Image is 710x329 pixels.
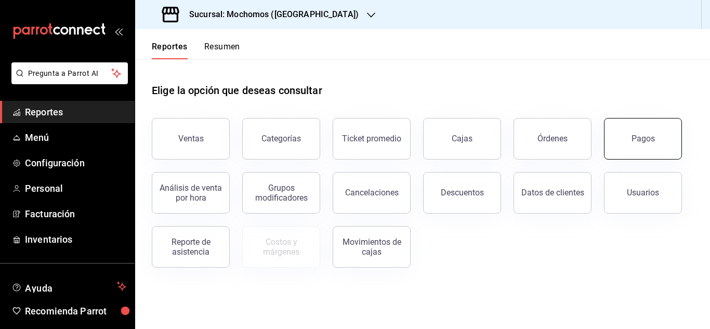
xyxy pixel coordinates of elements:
button: Ventas [152,118,230,160]
button: Reportes [152,42,188,59]
button: Categorías [242,118,320,160]
span: Pregunta a Parrot AI [28,68,112,79]
button: Ticket promedio [333,118,411,160]
h3: Sucursal: Mochomos ([GEOGRAPHIC_DATA]) [181,8,359,21]
button: Cajas [423,118,501,160]
div: Cajas [452,134,472,143]
div: Pagos [632,134,655,143]
div: Movimientos de cajas [339,237,404,257]
button: Pregunta a Parrot AI [11,62,128,84]
div: Cancelaciones [345,188,399,198]
button: Resumen [204,42,240,59]
div: Ventas [178,134,204,143]
button: Pagos [604,118,682,160]
div: navigation tabs [152,42,240,59]
span: Configuración [25,156,126,170]
div: Categorías [261,134,301,143]
span: Inventarios [25,232,126,246]
span: Recomienda Parrot [25,304,126,318]
div: Datos de clientes [521,188,584,198]
span: Personal [25,181,126,195]
span: Menú [25,130,126,144]
div: Descuentos [441,188,484,198]
button: Contrata inventarios para ver este reporte [242,226,320,268]
button: open_drawer_menu [114,27,123,35]
button: Movimientos de cajas [333,226,411,268]
button: Descuentos [423,172,501,214]
h1: Elige la opción que deseas consultar [152,83,322,98]
button: Grupos modificadores [242,172,320,214]
button: Cancelaciones [333,172,411,214]
div: Reporte de asistencia [159,237,223,257]
button: Datos de clientes [514,172,591,214]
div: Órdenes [537,134,568,143]
span: Reportes [25,105,126,119]
a: Pregunta a Parrot AI [7,75,128,86]
button: Órdenes [514,118,591,160]
div: Grupos modificadores [249,183,313,203]
button: Análisis de venta por hora [152,172,230,214]
button: Usuarios [604,172,682,214]
span: Ayuda [25,280,113,293]
div: Ticket promedio [342,134,401,143]
div: Análisis de venta por hora [159,183,223,203]
div: Usuarios [627,188,659,198]
button: Reporte de asistencia [152,226,230,268]
span: Facturación [25,207,126,221]
div: Costos y márgenes [249,237,313,257]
